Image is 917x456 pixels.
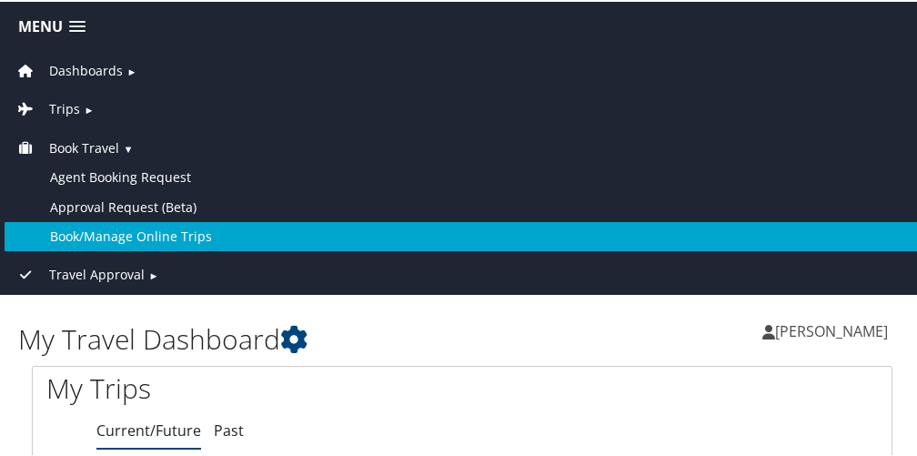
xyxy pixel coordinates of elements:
[84,101,94,115] span: ►
[49,97,80,117] span: Trips
[214,419,244,439] a: Past
[49,137,119,157] span: Book Travel
[18,16,63,34] span: Menu
[14,137,119,155] a: Book Travel
[46,368,448,406] h1: My Trips
[96,419,201,439] a: Current/Future
[18,319,462,357] h1: My Travel Dashboard
[14,264,145,281] a: Travel Approval
[126,63,136,76] span: ►
[123,140,133,154] span: ▼
[14,98,80,116] a: Trips
[9,10,95,40] a: Menu
[14,60,123,77] a: Dashboards
[49,263,145,283] span: Travel Approval
[148,267,158,280] span: ►
[762,302,906,357] a: [PERSON_NAME]
[775,319,888,339] span: [PERSON_NAME]
[49,59,123,79] span: Dashboards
